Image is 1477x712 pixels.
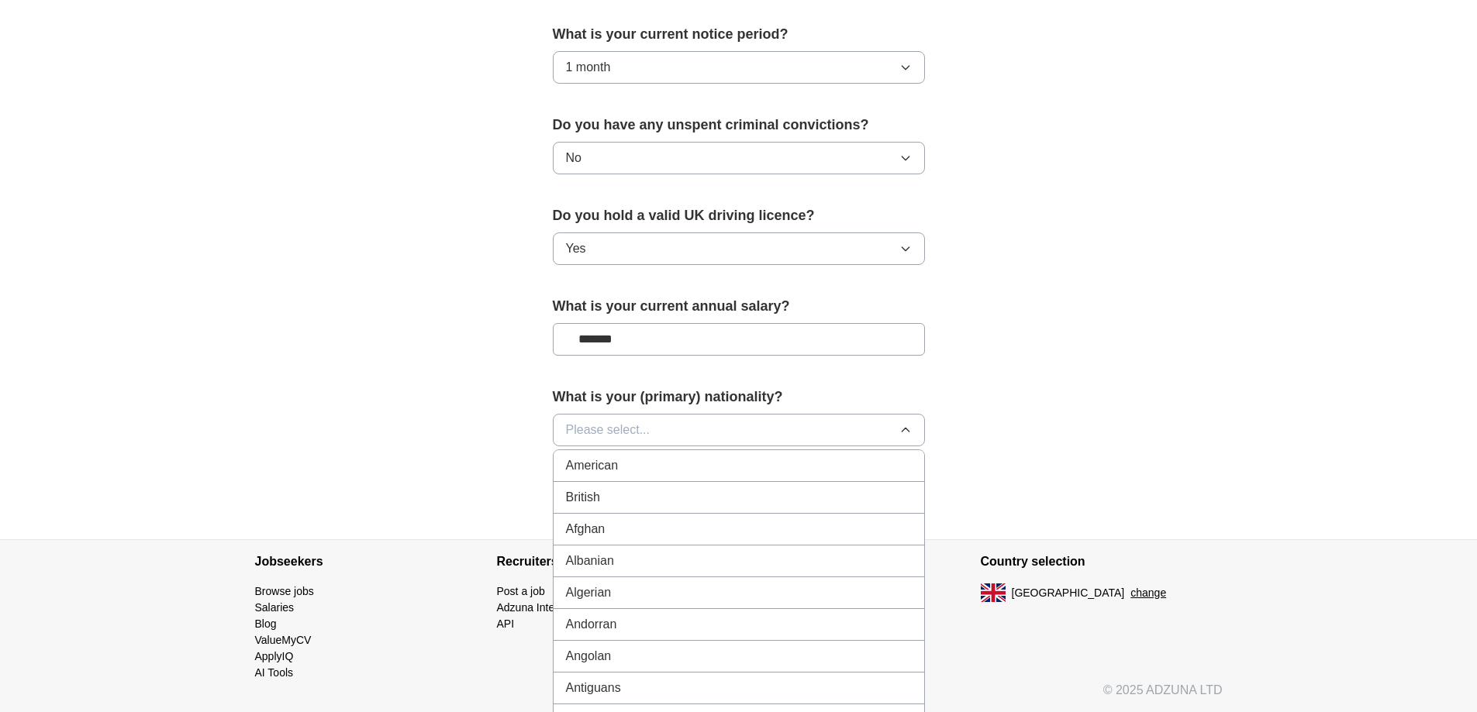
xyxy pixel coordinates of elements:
[553,232,925,265] button: Yes
[497,617,515,630] a: API
[255,650,294,662] a: ApplyIQ
[566,647,612,666] span: Angolan
[553,142,925,174] button: No
[255,617,277,630] a: Blog
[255,634,312,646] a: ValueMyCV
[981,583,1006,602] img: UK flag
[497,585,545,597] a: Post a job
[553,115,925,136] label: Do you have any unspent criminal convictions?
[553,296,925,317] label: What is your current annual salary?
[553,51,925,84] button: 1 month
[566,552,614,570] span: Albanian
[566,679,621,697] span: Antiguans
[553,387,925,408] label: What is your (primary) nationality?
[566,583,612,602] span: Algerian
[1130,585,1166,601] button: change
[255,601,295,614] a: Salaries
[553,205,925,226] label: Do you hold a valid UK driving licence?
[566,488,600,507] span: British
[566,615,617,634] span: Andorran
[1012,585,1125,601] span: [GEOGRAPHIC_DATA]
[566,520,606,538] span: Afghan
[566,239,586,258] span: Yes
[566,456,619,475] span: American
[566,421,651,439] span: Please select...
[497,601,592,614] a: Adzuna Intelligence
[255,585,314,597] a: Browse jobs
[255,666,294,679] a: AI Tools
[566,149,581,167] span: No
[981,540,1223,583] h4: Country selection
[553,24,925,45] label: What is your current notice period?
[553,414,925,446] button: Please select...
[243,681,1235,712] div: © 2025 ADZUNA LTD
[566,58,611,77] span: 1 month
